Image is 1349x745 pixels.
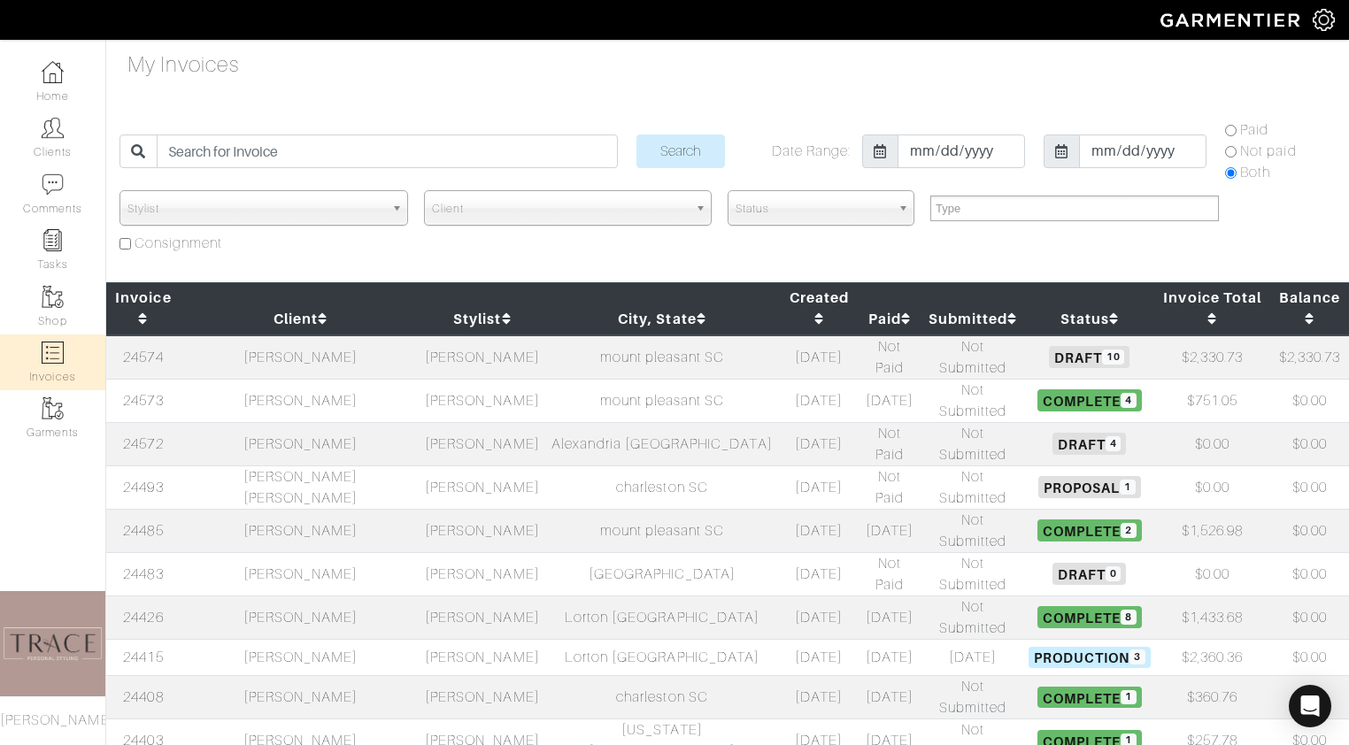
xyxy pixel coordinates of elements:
td: $0.00 [1270,422,1349,465]
span: 3 [1129,649,1145,664]
a: 24408 [123,689,163,705]
label: Consignment [135,233,223,254]
input: Search for Invoice [157,134,617,168]
input: Search [636,134,725,168]
td: $0.00 [1270,639,1349,675]
td: $2,330.73 [1154,335,1270,380]
td: [DATE] [858,639,921,675]
a: Paid [868,311,911,327]
td: [DATE] [858,379,921,422]
a: Submitted [929,311,1018,327]
td: [PERSON_NAME] [420,465,543,509]
label: Not paid [1240,141,1296,162]
img: garments-icon-b7da505a4dc4fd61783c78ac3ca0ef83fa9d6f193b1c9dc38574b1d14d53ca28.png [42,397,64,419]
td: $2,330.73 [1270,335,1349,380]
td: [PERSON_NAME] [181,422,420,465]
label: Paid [1240,119,1268,141]
img: comment-icon-a0a6a9ef722e966f86d9cbdc48e553b5cf19dbc54f86b18d962a5391bc8f6eb6.png [42,173,64,196]
td: [DATE] [780,552,858,595]
td: $751.05 [1154,379,1270,422]
td: $0.00 [1270,595,1349,639]
label: Both [1240,162,1270,183]
a: Balance [1279,289,1339,327]
span: 10 [1102,349,1124,365]
td: $0.00 [1270,552,1349,595]
td: Not Submitted [921,675,1024,718]
td: [DATE] [858,595,921,639]
td: [GEOGRAPHIC_DATA] [544,552,781,595]
td: Not Submitted [921,509,1024,552]
span: Complete [1037,389,1141,411]
img: orders-icon-0abe47150d42831381b5fb84f609e132dff9fe21cb692f30cb5eec754e2cba89.png [42,342,64,364]
td: [DATE] [780,675,858,718]
td: [PERSON_NAME] [181,675,420,718]
td: $0.00 [1270,509,1349,552]
a: Invoice Total [1163,289,1261,327]
td: [PERSON_NAME] [181,639,420,675]
a: 24485 [123,523,163,539]
td: $2,360.36 [1154,639,1270,675]
img: garments-icon-b7da505a4dc4fd61783c78ac3ca0ef83fa9d6f193b1c9dc38574b1d14d53ca28.png [42,286,64,308]
td: mount pleasant SC [544,379,781,422]
span: Draft [1052,433,1126,454]
td: Not Submitted [921,595,1024,639]
a: 24426 [123,610,163,626]
span: Complete [1037,687,1141,708]
td: [PERSON_NAME] [420,379,543,422]
td: mount pleasant SC [544,509,781,552]
td: [DATE] [780,422,858,465]
label: Date Range: [772,141,852,162]
a: 24574 [123,349,163,365]
td: [PERSON_NAME] [181,379,420,422]
div: Open Intercom Messenger [1289,685,1331,727]
td: [DATE] [780,465,858,509]
td: [DATE] [780,595,858,639]
td: [DATE] [780,379,858,422]
td: Not Paid [858,422,921,465]
td: [PERSON_NAME] [181,335,420,380]
span: Client [432,191,689,227]
td: [PERSON_NAME] [420,552,543,595]
span: Complete [1037,519,1141,541]
a: Created [790,289,849,327]
span: 0 [1106,566,1121,581]
td: Not Submitted [921,552,1024,595]
td: charleston SC [544,675,781,718]
td: [PERSON_NAME] [420,675,543,718]
td: Lorton [GEOGRAPHIC_DATA] [544,639,781,675]
td: Not Paid [858,465,921,509]
span: 4 [1106,436,1121,451]
td: [PERSON_NAME] [181,552,420,595]
td: [PERSON_NAME] [181,509,420,552]
td: [DATE] [780,639,858,675]
span: 1 [1121,690,1136,705]
a: Invoice [115,289,171,327]
td: [DATE] [780,335,858,380]
td: Not Submitted [921,422,1024,465]
td: [PERSON_NAME] [420,335,543,380]
a: 24483 [123,566,163,582]
span: Production [1029,647,1151,668]
a: 24415 [123,649,163,665]
td: [DATE] [921,639,1024,675]
td: $0.00 [1270,675,1349,718]
a: Client [274,311,328,327]
span: Draft [1052,563,1126,584]
a: Status [1060,311,1119,327]
td: [PERSON_NAME] [181,595,420,639]
span: Complete [1037,606,1141,627]
a: City, State [618,311,706,327]
td: $1,526.98 [1154,509,1270,552]
span: 4 [1121,393,1136,408]
span: Draft [1049,346,1129,367]
td: Lorton [GEOGRAPHIC_DATA] [544,595,781,639]
td: [PERSON_NAME] [420,422,543,465]
img: garmentier-logo-header-white-b43fb05a5012e4ada735d5af1a66efaba907eab6374d6393d1fbf88cb4ef424d.png [1152,4,1313,35]
td: [DATE] [858,675,921,718]
td: Not Submitted [921,335,1024,380]
td: Not Paid [858,335,921,380]
a: Stylist [453,311,511,327]
a: 24573 [123,393,163,409]
img: gear-icon-white-bd11855cb880d31180b6d7d6211b90ccbf57a29d726f0c71d8c61bd08dd39cc2.png [1313,9,1335,31]
td: $1,433.68 [1154,595,1270,639]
